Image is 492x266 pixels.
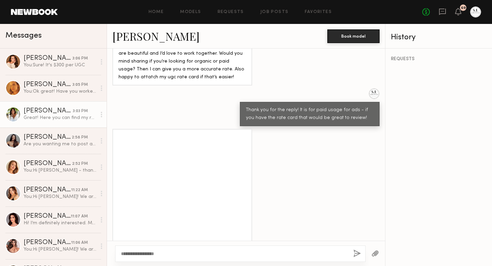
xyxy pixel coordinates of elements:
[24,55,72,62] div: [PERSON_NAME]
[71,240,88,246] div: 11:06 AM
[71,213,88,220] div: 11:07 AM
[72,82,88,88] div: 3:05 PM
[149,10,164,14] a: Home
[461,6,466,10] div: 69
[391,57,487,62] div: REQUESTS
[24,246,96,253] div: You: Hi [PERSON_NAME]! We are a fashion jewelry brand based out of [GEOGRAPHIC_DATA][US_STATE], l...
[180,10,201,14] a: Models
[391,34,487,41] div: History
[327,29,380,43] button: Book model
[5,32,42,40] span: Messages
[246,106,373,122] div: Thank you for the reply! It is for paid usage for ads - if you have the rate card that would be g...
[24,160,72,167] div: [PERSON_NAME]
[24,194,96,200] div: You: Hi [PERSON_NAME]! We are a fashion jewelry brand based out of [GEOGRAPHIC_DATA][US_STATE], l...
[24,88,96,95] div: You: Ok great! Have you worked with jewelry brands before for UGC content? If yes, do you mind se...
[24,134,72,141] div: [PERSON_NAME]
[24,167,96,174] div: You: Hi [PERSON_NAME] - thanks so much! We have a budget to work within, but thank you for the qu...
[71,187,88,194] div: 11:22 AM
[24,213,71,220] div: [PERSON_NAME]
[327,33,380,39] a: Book model
[112,29,200,43] a: [PERSON_NAME]
[119,42,246,81] div: Hi there! Thanks so much for reaching out! Your pieces are beautiful and I’d love to work togethe...
[218,10,244,14] a: Requests
[24,187,71,194] div: [PERSON_NAME]
[305,10,332,14] a: Favorites
[24,108,73,115] div: [PERSON_NAME]
[24,239,71,246] div: [PERSON_NAME]
[24,220,96,226] div: Hi! I’m definitely interested. My rate for a UGC video is typically $250-400. If you require post...
[260,10,289,14] a: Job Posts
[73,108,88,115] div: 3:03 PM
[24,115,96,121] div: Great! Here you can find my rate card. Please let me know if you have any questions!
[24,62,96,68] div: You: Sure! It's $300 per UGC
[72,55,88,62] div: 3:06 PM
[72,161,88,167] div: 2:52 PM
[24,141,96,147] div: Are you wanting me to post as well?
[72,134,88,141] div: 2:58 PM
[24,81,72,88] div: [PERSON_NAME]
